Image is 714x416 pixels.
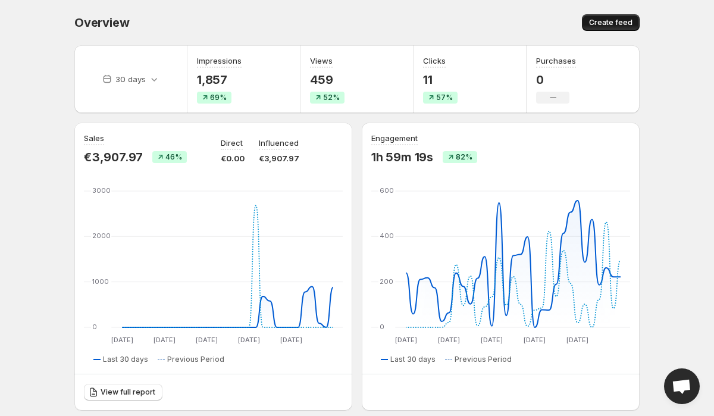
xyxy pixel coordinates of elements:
text: [DATE] [196,336,218,344]
h3: Impressions [197,55,242,67]
h3: Clicks [423,55,446,67]
text: 0 [380,323,384,331]
p: Influenced [259,137,299,149]
span: Previous Period [455,355,512,364]
text: 0 [92,323,97,331]
span: Last 30 days [103,355,148,364]
h3: Engagement [371,132,418,144]
p: 1h 59m 19s [371,150,433,164]
p: €3,907.97 [259,152,299,164]
span: Previous Period [167,355,224,364]
span: View full report [101,387,155,397]
span: 46% [165,152,182,162]
span: Create feed [589,18,632,27]
text: [DATE] [566,336,588,344]
span: 52% [323,93,340,102]
span: 69% [210,93,227,102]
p: 30 days [115,73,146,85]
span: 57% [436,93,453,102]
text: 1000 [92,277,109,286]
text: [DATE] [438,336,460,344]
text: 400 [380,232,394,240]
p: 11 [423,73,458,87]
span: Last 30 days [390,355,436,364]
text: [DATE] [238,336,260,344]
text: [DATE] [154,336,176,344]
a: View full report [84,384,162,401]
text: 3000 [92,186,111,195]
p: Direct [221,137,243,149]
text: [DATE] [524,336,546,344]
text: [DATE] [395,336,417,344]
h3: Views [310,55,333,67]
text: [DATE] [481,336,503,344]
h3: Sales [84,132,104,144]
text: 600 [380,186,394,195]
text: [DATE] [111,336,133,344]
text: 200 [380,277,393,286]
p: 1,857 [197,73,242,87]
span: Overview [74,15,129,30]
p: €3,907.97 [84,150,143,164]
text: [DATE] [280,336,302,344]
span: 82% [456,152,472,162]
h3: Purchases [536,55,576,67]
p: 0 [536,73,576,87]
p: €0.00 [221,152,245,164]
p: 459 [310,73,345,87]
button: Create feed [582,14,640,31]
a: Open chat [664,368,700,404]
text: 2000 [92,232,111,240]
